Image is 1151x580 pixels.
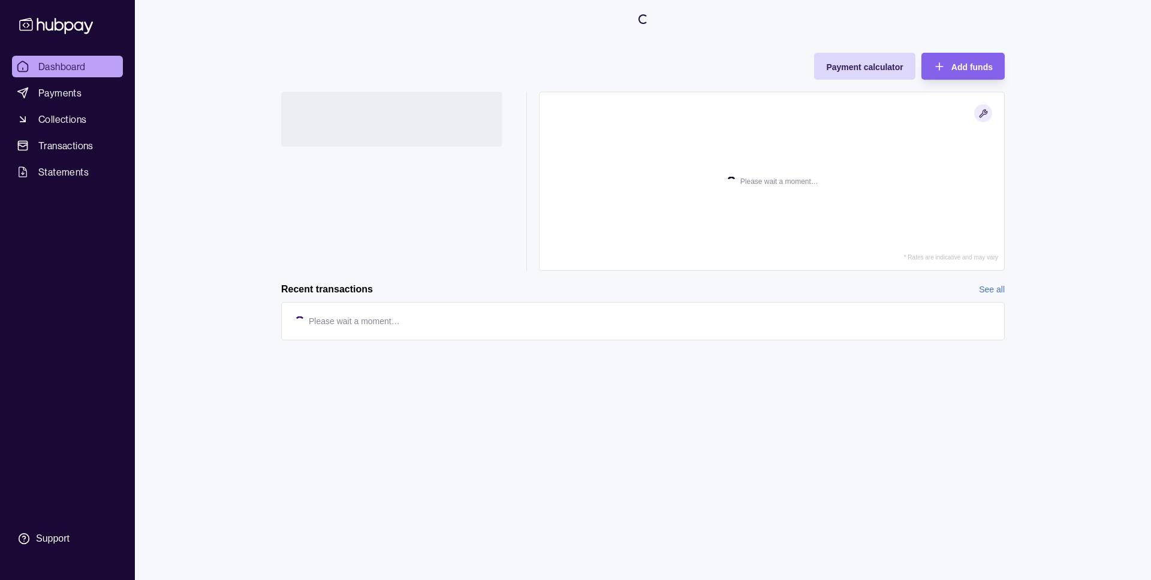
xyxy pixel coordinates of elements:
[36,532,70,545] div: Support
[38,165,89,179] span: Statements
[921,53,1005,80] button: Add funds
[12,82,123,104] a: Payments
[38,86,82,100] span: Payments
[12,526,123,551] a: Support
[740,175,818,188] p: Please wait a moment…
[38,112,86,126] span: Collections
[12,161,123,183] a: Statements
[281,283,373,296] h2: Recent transactions
[904,254,998,261] p: * Rates are indicative and may vary
[38,59,86,74] span: Dashboard
[951,62,993,72] span: Add funds
[12,56,123,77] a: Dashboard
[814,53,915,80] button: Payment calculator
[12,135,123,156] a: Transactions
[826,62,903,72] span: Payment calculator
[979,283,1005,296] a: See all
[12,108,123,130] a: Collections
[38,138,94,153] span: Transactions
[309,315,400,328] p: Please wait a moment…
